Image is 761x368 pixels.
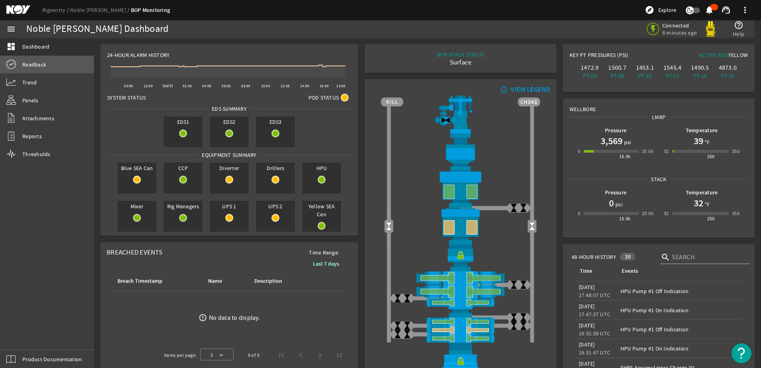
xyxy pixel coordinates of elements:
[509,280,519,290] img: ValveClose.png
[614,200,622,208] span: psi
[381,334,540,343] img: PipeRamOpen.png
[704,5,714,15] mat-icon: notifications
[733,30,744,38] span: Help
[208,277,222,286] div: Name
[22,96,39,104] span: Panels
[579,349,610,356] legacy-datetime-component: 16:31:47 UTC
[732,209,740,217] div: 350
[621,306,739,314] div: HPU Pump #1 On Indication
[642,147,654,155] div: 20.0k
[579,267,611,276] div: Time
[579,322,595,329] legacy-datetime-component: [DATE]
[519,321,528,331] img: ValveClose.png
[660,64,685,72] div: 1545.4
[164,116,203,127] span: EDS1
[622,138,631,146] span: psi
[256,116,295,127] span: EDS3
[248,351,260,359] div: 0 of 0
[736,0,755,20] button: more_vert
[519,203,528,213] img: ValveClose.png
[209,314,260,322] div: No data to display.
[734,20,743,30] mat-icon: help_outline
[381,285,540,298] img: ShearRamOpen.png
[199,313,207,322] mat-icon: error_outline
[393,294,402,303] img: ValveClose.png
[254,277,282,286] div: Description
[381,170,540,208] img: UpperAnnularOpen.png
[498,86,508,93] mat-icon: info_outline
[202,84,211,88] text: 04:00
[164,351,197,359] div: Items per page:
[320,84,329,88] text: 16:00
[210,116,249,127] span: EDS2
[702,21,718,37] img: Yellowpod.svg
[22,43,49,51] span: Dashboard
[6,42,16,51] mat-icon: dashboard
[210,201,249,212] span: UPS 1
[664,209,669,217] div: 32
[622,267,638,276] div: Events
[281,84,290,88] text: 12:00
[605,127,626,134] b: Pressure
[672,253,743,262] input: Search
[703,138,710,146] span: °F
[661,253,670,262] i: search
[22,355,82,363] span: Product Documentation
[703,200,710,208] span: °F
[402,321,412,331] img: ValveClose.png
[721,5,731,15] mat-icon: support_agent
[393,329,402,339] img: ValveClose.png
[619,153,631,161] div: 15.0k
[578,72,602,80] div: PT-06
[22,114,54,122] span: Attachments
[144,84,153,88] text: 22:00
[579,292,610,299] legacy-datetime-component: 17:48:07 UTC
[686,189,718,196] b: Temperature
[509,203,519,213] img: ValveClose.png
[662,22,697,29] span: Connected
[22,150,51,158] span: Thresholds
[707,153,715,161] div: 250
[117,277,162,286] div: Breach Timestamp
[609,197,614,209] h1: 0
[209,105,250,113] span: EDS SUMMARY
[381,298,540,307] img: PipeRamOpen.png
[207,277,244,286] div: Name
[509,321,519,331] img: ValveClose.png
[164,162,203,174] span: CCP
[107,248,162,256] span: Breached Events
[601,135,622,147] h1: 3,569
[107,94,146,102] span: System Status
[732,147,740,155] div: 350
[579,360,595,367] legacy-datetime-component: [DATE]
[393,321,402,331] img: ValveClose.png
[578,64,602,72] div: 1472.9
[302,249,345,256] span: Time Range:
[578,147,580,155] div: 0
[633,64,657,72] div: 1453.1
[579,330,610,337] legacy-datetime-component: 16:32:38 UTC
[117,162,156,174] span: Blue SEA Can
[300,84,309,88] text: 14:00
[6,24,16,34] mat-icon: menu
[183,84,192,88] text: 02:00
[519,313,528,322] img: ValveClose.png
[381,208,540,245] img: LowerAnnularOpenBlock.png
[306,256,345,271] button: Last 7 days
[621,345,739,352] div: HPU Pump #1 On Indication
[645,5,654,15] mat-icon: explore
[519,280,528,290] img: ValveClose.png
[699,51,728,59] span: Active Pod
[381,326,540,334] img: PipeRamOpenBlock.png
[253,277,310,286] div: Description
[660,72,685,80] div: PT-12
[381,245,540,271] img: RiserConnectorLock.png
[605,64,629,72] div: 1500.7
[107,51,170,59] span: 24-Hour Alarm History
[580,267,592,276] div: Time
[642,4,679,16] button: Explore
[117,201,156,212] span: Mixer
[579,284,595,291] legacy-datetime-component: [DATE]
[199,151,259,159] span: Equipment Summary
[605,72,629,80] div: PT-08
